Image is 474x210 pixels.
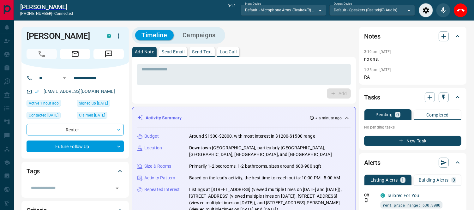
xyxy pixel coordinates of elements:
p: 1:35 pm [DATE] [364,68,391,72]
div: Mon Sep 15 2025 [27,100,74,109]
span: connected [54,11,73,16]
div: Tags [27,164,124,179]
p: Size & Rooms [144,163,171,170]
h2: Notes [364,31,381,41]
p: Location [144,145,162,151]
p: Primarily 1-2 bedrooms, 1-2 bathrooms, sizes around 600-900 sqft [189,163,321,170]
p: Listing Alerts [370,178,398,182]
button: Campaigns [176,30,222,40]
span: Signed up [DATE] [79,100,108,106]
label: Output Device [334,2,352,6]
p: 0 [453,178,455,182]
div: Default - Speakers (Realtek(R) Audio) [329,5,415,15]
h1: [PERSON_NAME] [27,31,97,41]
p: [PHONE_NUMBER] - [20,11,73,16]
p: Pending [375,112,393,117]
span: Message [93,49,124,59]
div: Notes [364,29,461,44]
div: Alerts [364,155,461,170]
p: 0:13 [228,3,235,17]
p: no ans. [364,56,461,63]
div: Mute [436,3,450,17]
button: New Task [364,136,461,146]
div: Mon Aug 18 2025 [77,100,124,109]
p: Repeated Interest [144,186,180,193]
p: Downtown [GEOGRAPHIC_DATA], particularly [GEOGRAPHIC_DATA], [GEOGRAPHIC_DATA], [GEOGRAPHIC_DATA],... [189,145,351,158]
p: Log Call [220,50,237,54]
span: Contacted [DATE] [29,112,58,118]
p: Send Text [192,50,212,54]
div: condos.ca [107,34,111,38]
div: Activity Summary< a minute ago [137,112,351,124]
p: Activity Summary [146,115,182,121]
div: Audio Settings [419,3,433,17]
div: Mon Aug 18 2025 [77,112,124,121]
div: End Call [453,3,468,17]
span: Claimed [DATE] [79,112,105,118]
h2: Tasks [364,92,380,102]
p: Completed [426,113,449,117]
p: Building Alerts [419,178,449,182]
p: Send Email [162,50,184,54]
button: Open [113,184,122,193]
a: [PERSON_NAME] [20,3,73,11]
div: Thu Sep 04 2025 [27,112,74,121]
p: RA [364,74,461,81]
h2: Alerts [364,158,381,168]
p: 1 [402,178,404,182]
div: condos.ca [381,193,385,198]
p: 3:19 pm [DATE] [364,50,391,54]
p: Add Note [135,50,154,54]
span: Email [60,49,90,59]
p: 0 [396,112,399,117]
div: Future Follow Up [27,141,124,152]
p: Off [364,192,377,198]
button: Open [61,74,68,82]
div: Tasks [364,90,461,105]
span: Call [27,49,57,59]
p: Budget [144,133,159,140]
span: Active 1 hour ago [29,100,59,106]
label: Input Device [245,2,261,6]
svg: Push Notification Only [364,198,369,202]
a: Tailored For You [387,193,419,198]
a: [EMAIL_ADDRESS][DOMAIN_NAME] [44,89,115,94]
svg: Email Verified [35,89,39,94]
h2: Tags [27,166,40,176]
p: < a minute ago [315,115,342,121]
p: No pending tasks [364,123,461,132]
p: Activity Pattern [144,175,175,181]
div: Default - Microphone Array (Realtek(R) Audio) [241,5,326,15]
p: Based on the lead's activity, the best time to reach out is: 10:00 PM - 5:00 AM [189,175,340,181]
p: Around $1300-$2800, with most interest in $1200-$1500 range [189,133,315,140]
span: rent price range: 630,3080 [383,202,440,208]
div: Renter [27,124,124,135]
button: Timeline [135,30,174,40]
